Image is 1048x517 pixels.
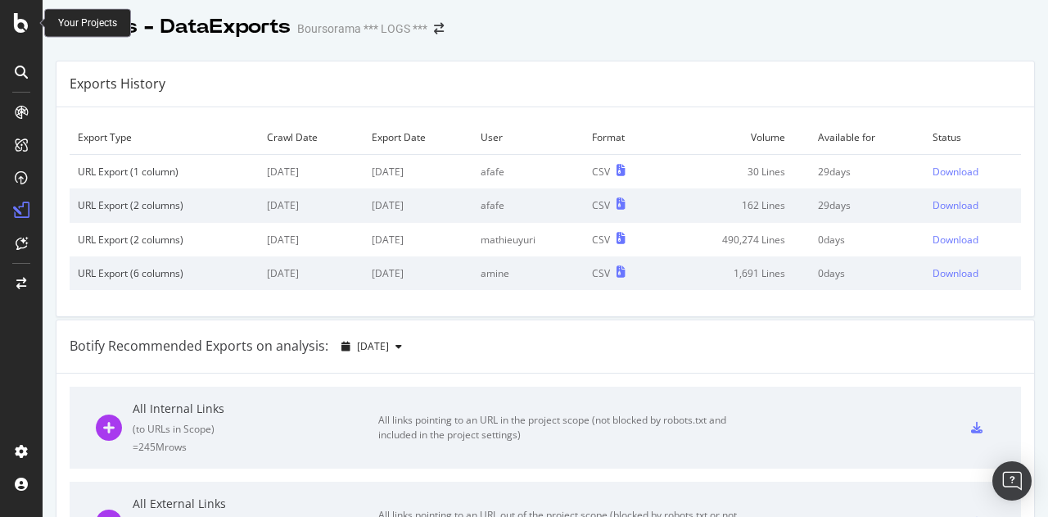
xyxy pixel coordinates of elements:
[472,256,583,290] td: amine
[592,233,610,247] div: CSV
[933,266,978,280] div: Download
[592,165,610,179] div: CSV
[810,188,924,222] td: 29 days
[364,120,473,155] td: Export Date
[971,422,982,433] div: csv-export
[592,266,610,280] div: CSV
[133,496,378,512] div: All External Links
[434,23,444,34] div: arrow-right-arrow-left
[56,13,291,41] div: Reports - DataExports
[933,266,1013,280] a: Download
[661,223,810,256] td: 490,274 Lines
[992,461,1032,501] div: Open Intercom Messenger
[933,198,1013,212] a: Download
[259,188,363,222] td: [DATE]
[70,120,259,155] td: Export Type
[259,120,363,155] td: Crawl Date
[364,223,473,256] td: [DATE]
[133,422,378,436] div: ( to URLs in Scope )
[259,155,363,189] td: [DATE]
[364,155,473,189] td: [DATE]
[933,165,978,179] div: Download
[661,256,810,290] td: 1,691 Lines
[661,120,810,155] td: Volume
[661,155,810,189] td: 30 Lines
[584,120,662,155] td: Format
[810,120,924,155] td: Available for
[472,223,583,256] td: mathieuyuri
[592,198,610,212] div: CSV
[78,233,251,247] div: URL Export (2 columns)
[58,16,117,30] div: Your Projects
[364,256,473,290] td: [DATE]
[133,440,378,454] div: = 245M rows
[933,233,1013,247] a: Download
[933,198,978,212] div: Download
[133,401,378,417] div: All Internal Links
[810,223,924,256] td: 0 days
[259,256,363,290] td: [DATE]
[472,188,583,222] td: afafe
[364,188,473,222] td: [DATE]
[661,188,810,222] td: 162 Lines
[810,256,924,290] td: 0 days
[78,266,251,280] div: URL Export (6 columns)
[335,333,409,360] button: [DATE]
[259,223,363,256] td: [DATE]
[357,339,389,353] span: 2025 Aug. 8th
[378,413,747,442] div: All links pointing to an URL in the project scope (not blocked by robots.txt and included in the ...
[472,155,583,189] td: afafe
[924,120,1021,155] td: Status
[70,337,328,356] div: Botify Recommended Exports on analysis:
[933,233,978,247] div: Download
[933,165,1013,179] a: Download
[810,155,924,189] td: 29 days
[472,120,583,155] td: User
[78,165,251,179] div: URL Export (1 column)
[70,75,165,93] div: Exports History
[78,198,251,212] div: URL Export (2 columns)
